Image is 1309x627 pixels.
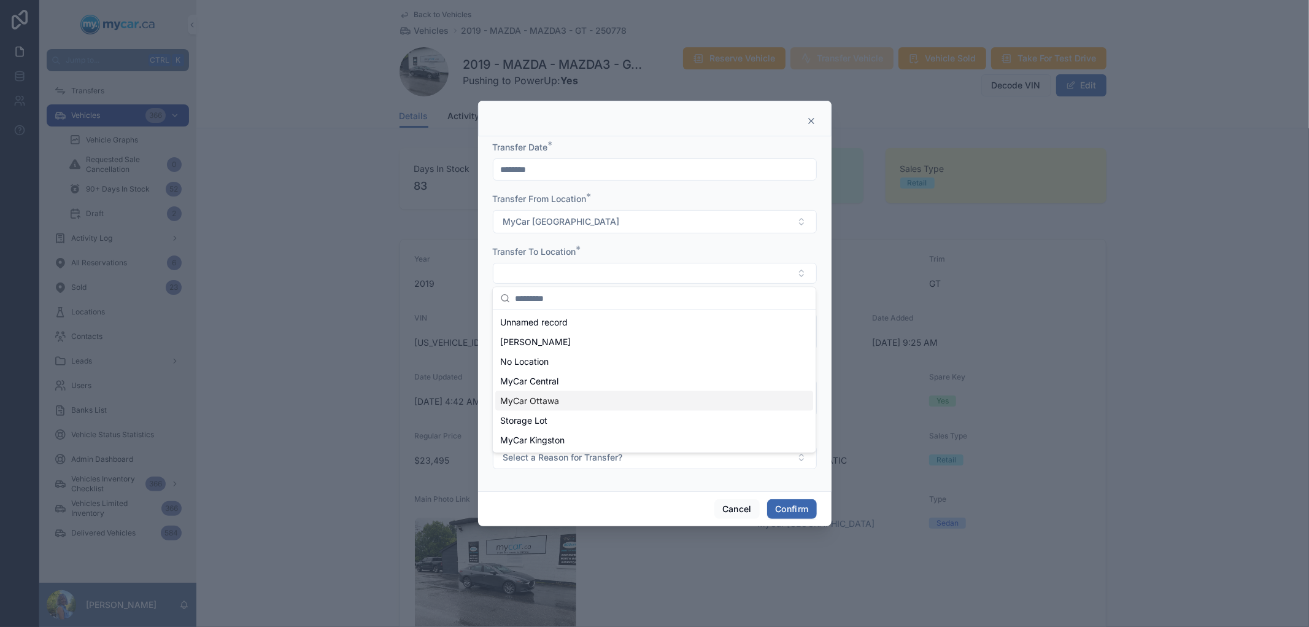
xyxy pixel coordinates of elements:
span: MyCar Kingston [500,434,565,446]
span: MyCar [GEOGRAPHIC_DATA] [503,216,620,228]
button: Cancel [714,499,760,519]
div: Suggestions [493,310,816,453]
span: MyCar Ottawa [500,395,559,407]
span: [PERSON_NAME] [500,336,571,348]
button: Select Button [493,446,817,469]
span: Select a Reason for Transfer? [503,451,623,464]
span: Transfer To Location [493,246,576,257]
span: Transfer Date [493,142,548,152]
span: Unnamed record [500,316,568,329]
span: Transfer From Location [493,193,587,204]
button: Confirm [767,499,816,519]
span: Storage Lot [500,415,547,427]
span: No Location [500,356,549,368]
button: Select Button [493,210,817,233]
span: MyCar Central [500,375,558,387]
button: Select Button [493,263,817,284]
